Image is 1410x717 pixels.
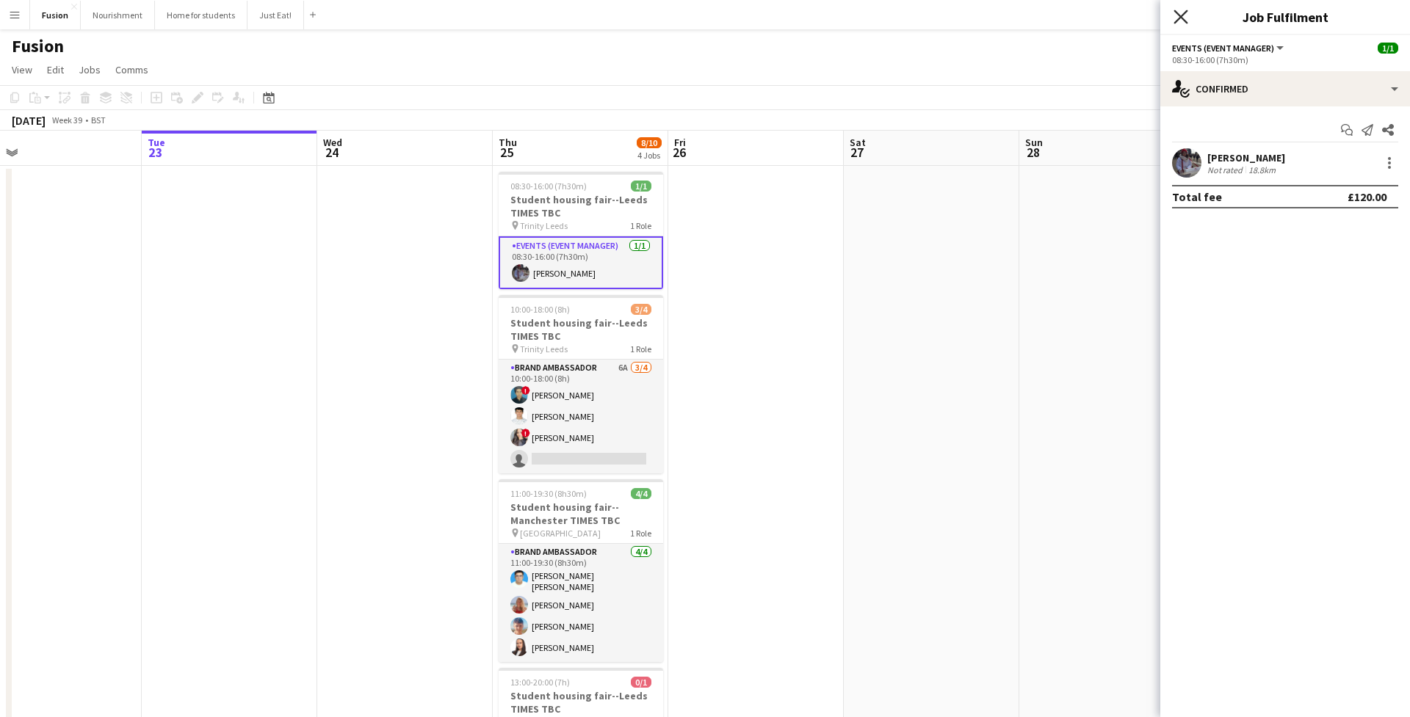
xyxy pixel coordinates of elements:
span: 8/10 [637,137,662,148]
button: Fusion [30,1,81,29]
span: Edit [47,63,64,76]
span: Sun [1025,136,1043,149]
span: 1 Role [630,528,651,539]
h1: Fusion [12,35,64,57]
span: Sat [850,136,866,149]
span: Fri [674,136,686,149]
app-card-role: Events (Event Manager)1/108:30-16:00 (7h30m)[PERSON_NAME] [499,236,663,289]
div: [DATE] [12,113,46,128]
app-card-role: Brand Ambassador6A3/410:00-18:00 (8h)![PERSON_NAME][PERSON_NAME]![PERSON_NAME] [499,360,663,473]
span: View [12,63,32,76]
span: 24 [321,144,342,161]
span: 28 [1023,144,1043,161]
app-card-role: Brand Ambassador4/411:00-19:30 (8h30m)[PERSON_NAME] [PERSON_NAME][PERSON_NAME][PERSON_NAME][PERSO... [499,544,663,662]
span: [GEOGRAPHIC_DATA] [520,528,601,539]
app-job-card: 10:00-18:00 (8h)3/4Student housing fair--Leeds TIMES TBC Trinity Leeds1 RoleBrand Ambassador6A3/4... [499,295,663,473]
span: 0/1 [631,677,651,688]
div: 08:30-16:00 (7h30m) [1172,54,1398,65]
a: Jobs [73,60,106,79]
app-job-card: 08:30-16:00 (7h30m)1/1Student housing fair--Leeds TIMES TBC Trinity Leeds1 RoleEvents (Event Mana... [499,172,663,289]
span: Wed [323,136,342,149]
h3: Student housing fair--Leeds TIMES TBC [499,193,663,219]
div: £120.00 [1348,189,1386,204]
span: ! [521,386,530,395]
span: 1/1 [1378,43,1398,54]
a: Comms [109,60,154,79]
a: View [6,60,38,79]
span: 08:30-16:00 (7h30m) [510,181,587,192]
h3: Student housing fair--Manchester TIMES TBC [499,501,663,527]
span: 27 [847,144,866,161]
div: Not rated [1207,164,1245,175]
span: 26 [672,144,686,161]
a: Edit [41,60,70,79]
span: Tue [148,136,165,149]
span: ! [521,429,530,437]
span: 1/1 [631,181,651,192]
span: 4/4 [631,488,651,499]
span: 11:00-19:30 (8h30m) [510,488,587,499]
span: Trinity Leeds [520,220,568,231]
button: Home for students [155,1,247,29]
span: 1 Role [630,220,651,231]
div: BST [91,114,106,125]
span: 25 [496,144,517,161]
span: 1 Role [630,343,651,354]
span: 10:00-18:00 (8h) [510,304,570,315]
div: Total fee [1172,189,1222,204]
button: Just Eat! [247,1,304,29]
h3: Job Fulfilment [1160,7,1410,26]
h3: Student housing fair--Leeds TIMES TBC [499,316,663,343]
h3: Student housing fair--Leeds TIMES TBC [499,689,663,716]
button: Events (Event Manager) [1172,43,1286,54]
span: 13:00-20:00 (7h) [510,677,570,688]
span: Jobs [79,63,101,76]
div: 4 Jobs [637,150,661,161]
span: Trinity Leeds [520,343,568,354]
span: Events (Event Manager) [1172,43,1274,54]
div: 18.8km [1245,164,1279,175]
app-job-card: 11:00-19:30 (8h30m)4/4Student housing fair--Manchester TIMES TBC [GEOGRAPHIC_DATA]1 RoleBrand Amb... [499,479,663,662]
span: Thu [499,136,517,149]
span: 23 [145,144,165,161]
div: Confirmed [1160,71,1410,106]
button: Nourishment [81,1,155,29]
span: 3/4 [631,304,651,315]
span: Week 39 [48,114,85,125]
span: Comms [115,63,148,76]
div: [PERSON_NAME] [1207,151,1285,164]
